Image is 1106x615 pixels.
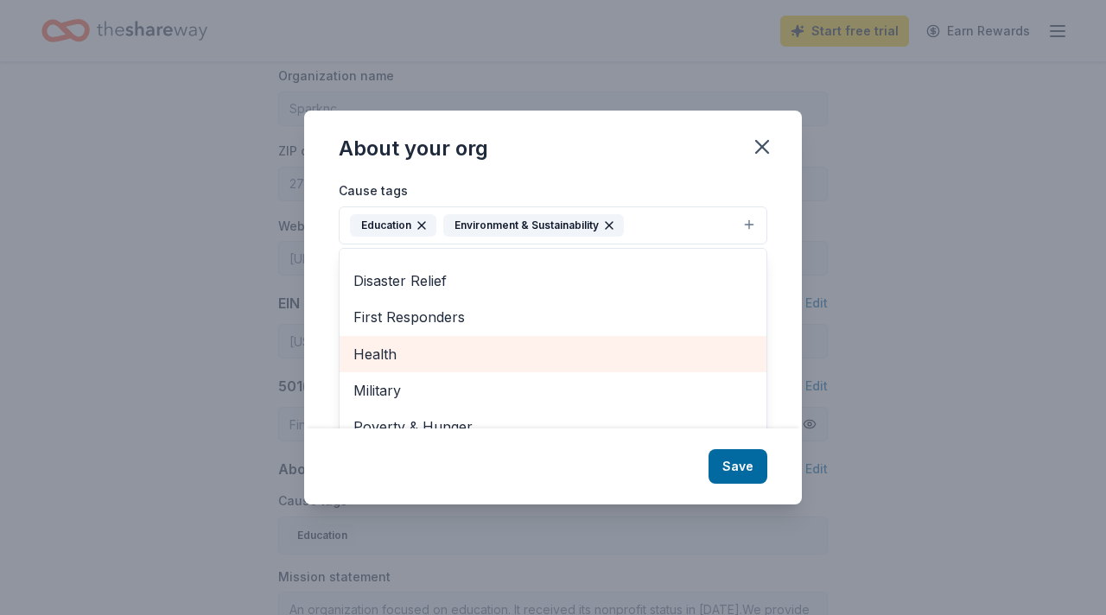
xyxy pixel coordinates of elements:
div: EducationEnvironment & Sustainability [339,248,767,455]
span: Disaster Relief [353,269,753,292]
span: First Responders [353,306,753,328]
span: Military [353,379,753,402]
button: EducationEnvironment & Sustainability [339,206,767,244]
span: Health [353,343,753,365]
div: Environment & Sustainability [443,214,624,237]
span: Poverty & Hunger [353,415,753,438]
div: Education [350,214,436,237]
